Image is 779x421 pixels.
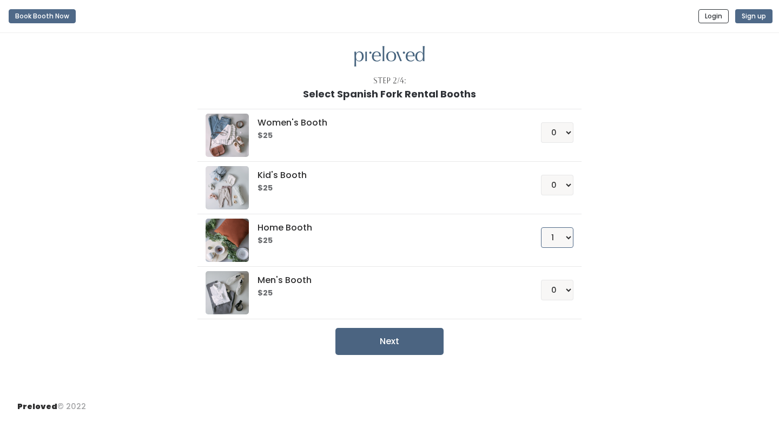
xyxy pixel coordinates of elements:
img: preloved logo [206,219,249,262]
span: Preloved [17,401,57,412]
img: preloved logo [354,46,425,67]
button: Next [335,328,444,355]
img: preloved logo [206,271,249,314]
button: Sign up [735,9,773,23]
h6: $25 [258,184,514,193]
div: © 2022 [17,392,86,412]
h5: Kid's Booth [258,170,514,180]
h5: Home Booth [258,223,514,233]
h5: Women's Booth [258,118,514,128]
button: Login [698,9,729,23]
img: preloved logo [206,166,249,209]
h6: $25 [258,236,514,245]
img: preloved logo [206,114,249,157]
button: Book Booth Now [9,9,76,23]
h1: Select Spanish Fork Rental Booths [303,89,476,100]
h6: $25 [258,131,514,140]
div: Step 2/4: [373,75,406,87]
h5: Men's Booth [258,275,514,285]
a: Book Booth Now [9,4,76,28]
h6: $25 [258,289,514,298]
